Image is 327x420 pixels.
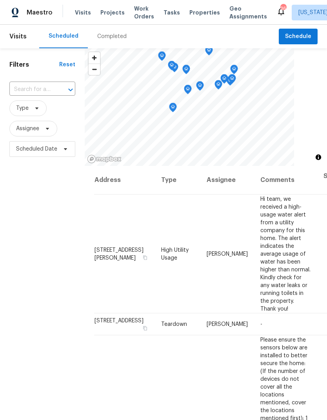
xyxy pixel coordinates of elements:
[75,9,91,16] span: Visits
[158,51,166,64] div: Map marker
[94,166,155,195] th: Address
[16,104,29,112] span: Type
[254,166,317,195] th: Comments
[316,153,321,162] span: Toggle attribution
[100,9,125,16] span: Projects
[9,61,59,69] h1: Filters
[260,196,311,311] span: Hi team, we received a high-usage water alert from a utility company for this home. The alert ind...
[184,85,192,97] div: Map marker
[189,9,220,16] span: Properties
[229,5,267,20] span: Geo Assignments
[200,166,254,195] th: Assignee
[85,48,294,166] canvas: Map
[163,10,180,15] span: Tasks
[89,64,100,75] button: Zoom out
[49,32,78,40] div: Scheduled
[205,46,213,58] div: Map marker
[280,5,286,13] div: 36
[207,251,248,256] span: [PERSON_NAME]
[169,103,177,115] div: Map marker
[214,80,222,92] div: Map marker
[168,61,176,73] div: Map marker
[87,155,122,164] a: Mapbox homepage
[155,166,200,195] th: Type
[161,322,187,327] span: Teardown
[142,254,149,261] button: Copy Address
[228,74,236,86] div: Map marker
[260,322,262,327] span: -
[207,322,248,327] span: [PERSON_NAME]
[27,9,53,16] span: Maestro
[16,145,57,153] span: Scheduled Date
[94,318,144,324] span: [STREET_ADDRESS]
[161,247,189,260] span: High Utility Usage
[285,32,311,42] span: Schedule
[9,84,53,96] input: Search for an address...
[196,81,204,93] div: Map marker
[182,65,190,77] div: Map marker
[279,29,318,45] button: Schedule
[97,33,127,40] div: Completed
[220,74,228,86] div: Map marker
[16,125,39,133] span: Assignee
[59,61,75,69] div: Reset
[230,65,238,77] div: Map marker
[65,84,76,95] button: Open
[314,153,323,162] button: Toggle attribution
[142,325,149,332] button: Copy Address
[9,28,27,45] span: Visits
[94,247,144,260] span: [STREET_ADDRESS][PERSON_NAME]
[89,52,100,64] button: Zoom in
[134,5,154,20] span: Work Orders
